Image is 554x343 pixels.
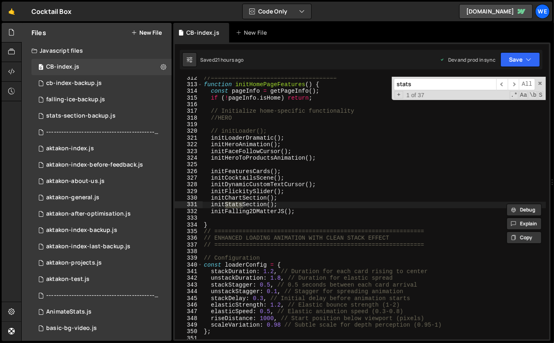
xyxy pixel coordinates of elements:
[175,168,203,175] div: 326
[395,91,403,98] span: Toggle Replace mode
[175,161,203,168] div: 325
[535,4,550,19] a: We
[175,282,203,288] div: 343
[175,322,203,328] div: 349
[175,328,203,335] div: 350
[46,194,99,201] div: aktakon-general.js
[175,201,203,208] div: 331
[215,56,244,63] div: 21 hours ago
[31,206,172,222] div: 12094/46147.js
[175,248,203,255] div: 338
[175,288,203,295] div: 344
[175,228,203,235] div: 335
[31,75,172,91] div: 12094/46847.js
[459,4,533,19] a: [DOMAIN_NAME]
[175,88,203,94] div: 314
[46,243,130,250] div: aktakon-index-last-backup.js
[31,7,71,16] div: Cocktail Box
[175,222,203,228] div: 334
[31,304,172,320] div: 12094/30498.js
[31,189,172,206] div: 12094/45380.js
[175,128,203,134] div: 320
[175,195,203,201] div: 330
[46,210,131,218] div: aktakon-after-optimisation.js
[175,208,203,215] div: 332
[31,222,172,238] div: 12094/44174.js
[186,29,219,37] div: CB-index.js
[175,215,203,221] div: 333
[175,255,203,261] div: 339
[46,161,143,169] div: aktakon-index-before-feedback.js
[175,315,203,322] div: 348
[31,157,172,173] div: 12094/46983.js
[175,268,203,275] div: 341
[46,80,102,87] div: cb-index-backup.js
[31,124,174,140] div: 12094/46984.js
[440,56,496,63] div: Dev and prod in sync
[31,320,172,336] div: 12094/36058.js
[31,108,172,124] div: 12094/47254.js
[175,302,203,308] div: 346
[31,238,172,255] div: 12094/44999.js
[507,232,542,244] button: Copy
[31,255,172,271] div: 12094/44389.js
[236,29,270,37] div: New File
[538,91,543,99] span: Search In Selection
[2,2,22,21] a: 🤙
[510,91,518,99] span: RegExp Search
[175,95,203,101] div: 315
[519,78,535,90] span: Alt-Enter
[46,259,102,267] div: aktakon-projects.js
[507,204,542,216] button: Debug
[31,91,172,108] div: 12094/47253.js
[175,181,203,188] div: 328
[31,287,174,304] div: 12094/46985.js
[175,262,203,268] div: 340
[508,78,519,90] span: ​
[46,112,116,120] div: stats-section-backup.js
[175,121,203,128] div: 319
[394,78,496,90] input: Search for
[131,29,162,36] button: New File
[175,188,203,195] div: 329
[175,235,203,241] div: 336
[175,175,203,181] div: 327
[175,141,203,148] div: 322
[175,308,203,315] div: 347
[175,75,203,81] div: 312
[529,91,537,99] span: Whole Word Search
[175,335,203,342] div: 351
[38,65,43,71] span: 0
[496,78,508,90] span: ​
[31,271,172,287] div: 12094/45381.js
[507,218,542,230] button: Explain
[175,295,203,302] div: 345
[31,59,172,75] div: 12094/46486.js
[22,42,172,59] div: Javascript files
[175,242,203,248] div: 337
[200,56,244,63] div: Saved
[175,81,203,88] div: 313
[46,292,159,299] div: ----------------------------------------------------------------------------------------.js
[175,155,203,161] div: 324
[519,91,528,99] span: CaseSensitive Search
[46,129,159,136] div: ----------------------------------------------------------------.js
[175,108,203,114] div: 317
[403,92,428,98] span: 1 of 37
[31,28,46,37] h2: Files
[175,275,203,281] div: 342
[46,96,105,103] div: falling-ice-backup.js
[175,115,203,121] div: 318
[243,4,311,19] button: Code Only
[46,178,105,185] div: aktakon-about-us.js
[46,227,117,234] div: aktakon-index-backup.js
[175,135,203,141] div: 321
[175,148,203,155] div: 323
[175,101,203,108] div: 316
[46,145,94,152] div: aktakon-index.js
[31,140,172,157] div: 12094/43364.js
[46,308,92,316] div: AnimateStats.js
[500,52,540,67] button: Save
[46,63,79,71] div: CB-index.js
